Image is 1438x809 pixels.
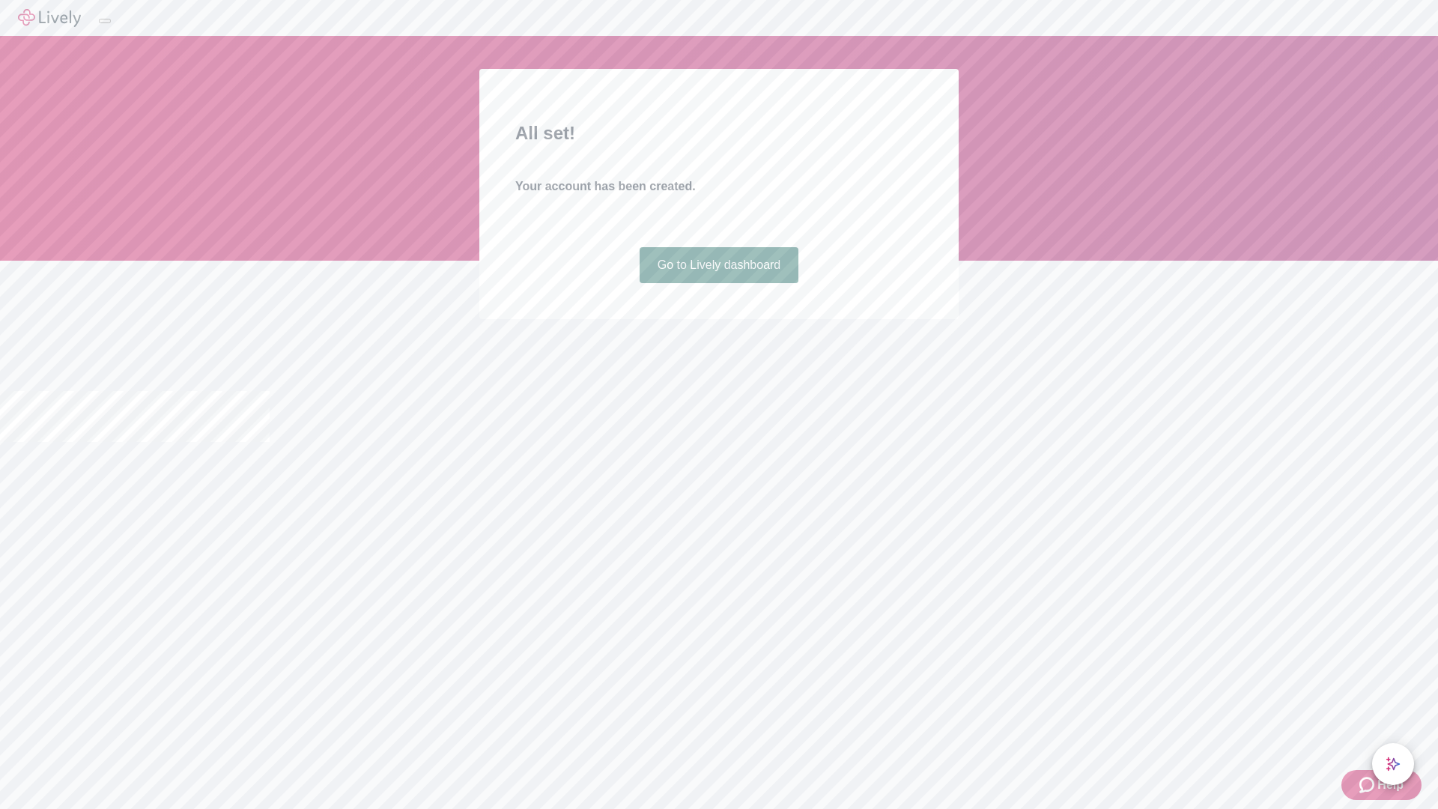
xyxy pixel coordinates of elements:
[515,178,923,196] h4: Your account has been created.
[1372,743,1414,785] button: chat
[18,9,81,27] img: Lively
[99,19,111,23] button: Log out
[1386,757,1401,772] svg: Lively AI Assistant
[515,120,923,147] h2: All set!
[1341,770,1422,800] button: Zendesk support iconHelp
[1359,776,1377,794] svg: Zendesk support icon
[640,247,799,283] a: Go to Lively dashboard
[1377,776,1404,794] span: Help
